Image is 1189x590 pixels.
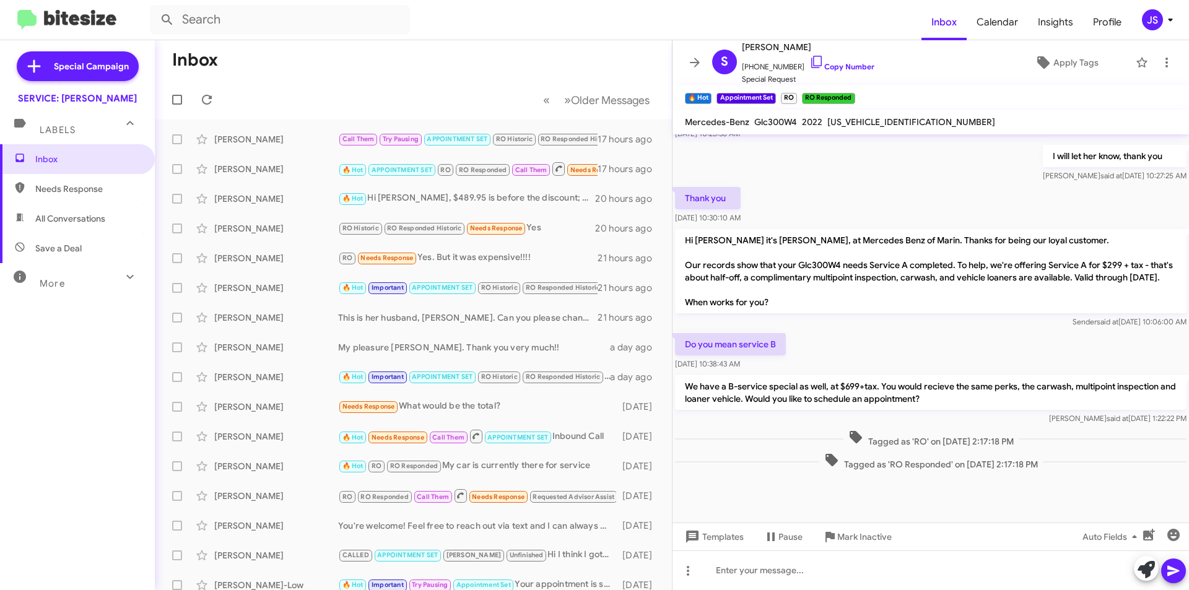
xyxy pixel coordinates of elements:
[372,462,381,470] span: RO
[598,163,662,175] div: 17 hours ago
[342,462,364,470] span: 🔥 Hot
[383,135,419,143] span: Try Pausing
[360,254,413,262] span: Needs Response
[338,161,598,176] div: Inbound Call
[595,222,662,235] div: 20 hours ago
[214,163,338,175] div: [PERSON_NAME]
[827,116,995,128] span: [US_VEHICLE_IDENTIFICATION_NUMBER]
[742,40,874,54] span: [PERSON_NAME]
[809,62,874,71] a: Copy Number
[1043,171,1187,180] span: [PERSON_NAME] [DATE] 10:27:25 AM
[1082,526,1142,548] span: Auto Fields
[778,526,803,548] span: Pause
[372,373,404,381] span: Important
[35,183,141,195] span: Needs Response
[481,284,518,292] span: RO Historic
[598,282,662,294] div: 21 hours ago
[35,212,105,225] span: All Conversations
[342,433,364,441] span: 🔥 Hot
[372,284,404,292] span: Important
[342,493,352,501] span: RO
[372,166,432,174] span: APPOINTMENT SET
[412,581,448,589] span: Try Pausing
[214,490,338,502] div: [PERSON_NAME]
[338,251,598,265] div: Yes. But it was expensive!!!!
[214,549,338,562] div: [PERSON_NAME]
[446,551,502,559] span: [PERSON_NAME]
[742,73,874,85] span: Special Request
[598,252,662,264] div: 21 hours ago
[781,93,797,104] small: RO
[1131,9,1175,30] button: JS
[470,224,523,232] span: Needs Response
[150,5,410,35] input: Search
[754,116,797,128] span: Glc300W4
[533,493,614,501] span: Requested Advisor Assist
[390,462,438,470] span: RO Responded
[481,373,518,381] span: RO Historic
[812,526,902,548] button: Mark Inactive
[802,93,855,104] small: RO Responded
[716,93,775,104] small: Appointment Set
[432,433,464,441] span: Call Them
[472,493,525,501] span: Needs Response
[338,519,616,532] div: You're welcome! Feel free to reach out via text and I can always make an appointment for you.
[675,333,786,355] p: Do you mean service B
[536,87,557,113] button: Previous
[1073,526,1152,548] button: Auto Fields
[1028,4,1083,40] a: Insights
[557,87,657,113] button: Next
[526,373,600,381] span: RO Responded Historic
[214,133,338,145] div: [PERSON_NAME]
[342,166,364,174] span: 🔥 Hot
[487,433,548,441] span: APPOINTMENT SET
[675,229,1187,313] p: Hi [PERSON_NAME] it's [PERSON_NAME], at Mercedes Benz of Marin. Thanks for being our loyal custom...
[598,133,662,145] div: 17 hours ago
[1003,51,1130,74] button: Apply Tags
[338,370,610,384] div: Yes
[1073,317,1187,326] span: Sender [DATE] 10:06:00 AM
[1049,414,1187,423] span: [PERSON_NAME] [DATE] 1:22:22 PM
[342,135,375,143] span: Call Them
[496,135,533,143] span: RO Historic
[17,51,139,81] a: Special Campaign
[338,488,616,503] div: Inbound Call
[1053,51,1099,74] span: Apply Tags
[338,221,595,235] div: Yes
[595,193,662,205] div: 20 hours ago
[360,493,408,501] span: RO Responded
[214,401,338,413] div: [PERSON_NAME]
[440,166,450,174] span: RO
[338,311,598,324] div: This is her husband, [PERSON_NAME]. Can you please change the number in her profile to [PHONE_NUM...
[342,284,364,292] span: 🔥 Hot
[372,433,424,441] span: Needs Response
[377,551,438,559] span: APPOINTMENT SET
[40,278,65,289] span: More
[742,54,874,73] span: [PHONE_NUMBER]
[214,341,338,354] div: [PERSON_NAME]
[214,519,338,532] div: [PERSON_NAME]
[754,526,812,548] button: Pause
[172,50,218,70] h1: Inbox
[214,252,338,264] div: [PERSON_NAME]
[342,254,352,262] span: RO
[214,311,338,324] div: [PERSON_NAME]
[1097,317,1118,326] span: said at
[1107,414,1128,423] span: said at
[571,93,650,107] span: Older Messages
[342,402,395,410] span: Needs Response
[510,551,544,559] span: Unfinished
[1083,4,1131,40] a: Profile
[721,52,728,72] span: S
[837,526,892,548] span: Mark Inactive
[675,213,741,222] span: [DATE] 10:30:10 AM
[616,490,662,502] div: [DATE]
[685,93,712,104] small: 🔥 Hot
[214,371,338,383] div: [PERSON_NAME]
[967,4,1028,40] span: Calendar
[673,526,754,548] button: Templates
[616,401,662,413] div: [DATE]
[342,581,364,589] span: 🔥 Hot
[564,92,571,108] span: »
[338,459,616,473] div: My car is currently there for service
